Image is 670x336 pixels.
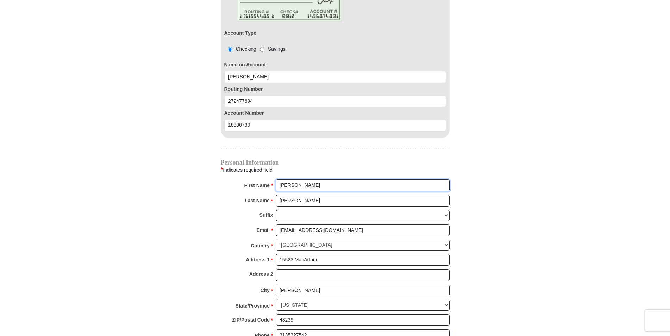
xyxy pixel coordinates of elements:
[245,196,270,205] strong: Last Name
[232,315,270,325] strong: ZIP/Postal Code
[249,269,273,279] strong: Address 2
[224,61,446,69] label: Name on Account
[224,30,257,37] label: Account Type
[260,285,269,295] strong: City
[221,160,450,165] h4: Personal Information
[251,241,270,251] strong: Country
[259,210,273,220] strong: Suffix
[236,301,270,311] strong: State/Province
[224,45,286,53] div: Checking Savings
[246,255,270,265] strong: Address 1
[257,225,270,235] strong: Email
[224,109,446,117] label: Account Number
[244,180,270,190] strong: First Name
[224,85,446,93] label: Routing Number
[221,165,450,175] div: Indicates required field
